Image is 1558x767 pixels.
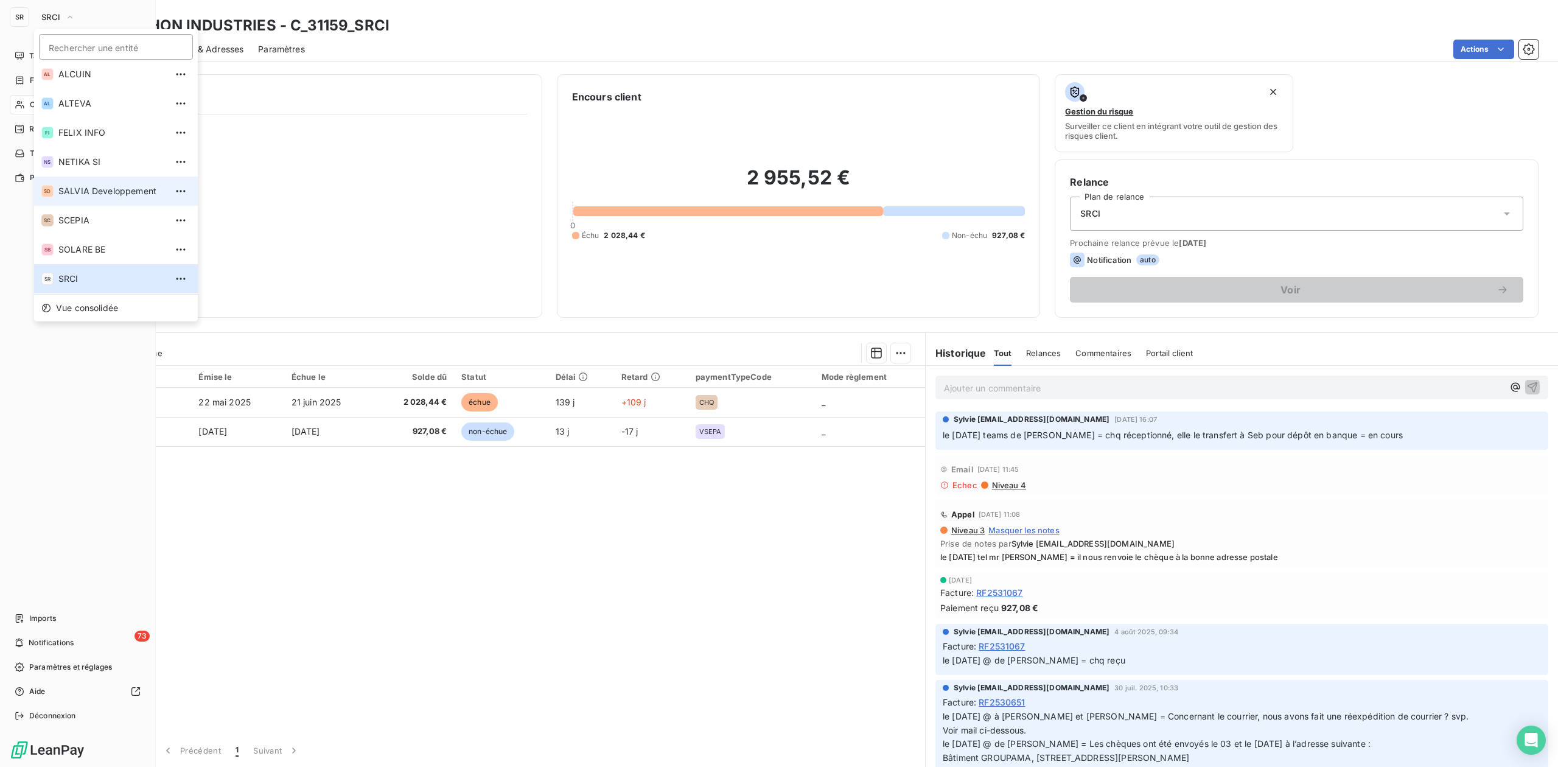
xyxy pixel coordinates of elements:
[41,214,54,226] div: SC
[29,51,86,61] span: Tableau de bord
[1026,348,1061,358] span: Relances
[988,525,1060,535] span: Masquer les notes
[41,127,54,139] div: FI
[822,397,825,407] span: _
[1075,348,1131,358] span: Commentaires
[943,711,1469,721] span: le [DATE] @ à [PERSON_NAME] et [PERSON_NAME] = Concernant le courrier, nous avons fait une réexpé...
[58,243,166,256] span: SOLARE BE
[74,89,527,104] h6: Informations client
[954,414,1109,425] span: Sylvie [EMAIL_ADDRESS][DOMAIN_NAME]
[58,68,166,80] span: ALCUIN
[461,393,498,412] span: échue
[1065,107,1133,116] span: Gestion du risque
[976,586,1022,599] span: RF2531067
[155,738,228,763] button: Précédent
[1179,238,1206,248] span: [DATE]
[29,613,56,624] span: Imports
[41,243,54,256] div: SB
[98,124,527,141] span: Propriétés Client
[461,372,541,382] div: Statut
[41,68,54,80] div: AL
[292,397,341,407] span: 21 juin 2025
[58,273,166,285] span: SRCI
[198,397,251,407] span: 22 mai 2025
[1065,121,1282,141] span: Surveiller ce client en intégrant votre outil de gestion des risques client.
[940,586,974,599] span: Facture :
[461,422,514,441] span: non-échue
[1070,277,1523,303] button: Voir
[1517,726,1546,755] div: Open Intercom Messenger
[134,631,150,642] span: 73
[952,480,977,490] span: Echec
[29,686,46,697] span: Aide
[1146,348,1193,358] span: Portail client
[1055,74,1293,152] button: Gestion du risqueSurveiller ce client en intégrant votre outil de gestion des risques client.
[56,302,118,314] span: Vue consolidée
[1114,416,1157,423] span: [DATE] 16:07
[991,480,1026,490] span: Niveau 4
[381,396,447,408] span: 2 028,44 €
[1136,254,1159,265] span: auto
[41,97,54,110] div: AL
[39,34,193,60] input: placeholder
[943,640,976,653] span: Facture :
[582,230,599,241] span: Échu
[979,511,1021,518] span: [DATE] 11:08
[572,89,641,104] h6: Encours client
[58,127,166,139] span: FELIX INFO
[951,510,975,519] span: Appel
[198,426,227,436] span: [DATE]
[10,682,145,701] a: Aide
[30,99,54,110] span: Clients
[258,43,305,55] span: Paramètres
[29,637,74,648] span: Notifications
[572,166,1025,202] h2: 2 955,52 €
[292,372,366,382] div: Échue le
[1087,255,1131,265] span: Notification
[994,348,1012,358] span: Tout
[1114,628,1178,636] span: 4 août 2025, 09:34
[940,552,1543,562] span: le [DATE] tel mr [PERSON_NAME] = il nous renvoie le chèque à la bonne adresse postale
[41,12,60,22] span: SRCI
[30,172,67,183] span: Paiements
[29,710,76,721] span: Déconnexion
[621,397,646,407] span: +109 j
[699,399,714,406] span: CHQ
[951,464,974,474] span: Email
[41,273,54,285] div: SR
[29,662,112,673] span: Paramètres et réglages
[950,525,985,535] span: Niveau 3
[943,725,1371,749] span: Voir mail ci-dessous. le [DATE] @ de [PERSON_NAME] = Les chèques ont été envoyés le 03 et le [DAT...
[822,426,825,436] span: _
[58,185,166,197] span: SALVIA Developpement
[30,75,61,86] span: Factures
[1001,601,1038,614] span: 927,08 €
[952,230,987,241] span: Non-échu
[570,220,575,230] span: 0
[556,397,575,407] span: 139 j
[940,601,999,614] span: Paiement reçu
[292,426,320,436] span: [DATE]
[943,655,1125,665] span: le [DATE] @ de [PERSON_NAME] = chq reçu
[992,230,1025,241] span: 927,08 €
[1453,40,1514,59] button: Actions
[699,428,722,435] span: VSEPA
[107,15,389,37] h3: SAUTHON INDUSTRIES - C_31159_SRCI
[41,185,54,197] div: SD
[979,696,1025,709] span: RF2530651
[1085,285,1497,295] span: Voir
[381,372,447,382] div: Solde dû
[979,640,1025,653] span: RF2531067
[696,372,807,382] div: paymentTypeCode
[1080,208,1100,220] span: SRCI
[943,696,976,709] span: Facture :
[822,372,918,382] div: Mode règlement
[58,214,166,226] span: SCEPIA
[954,626,1109,637] span: Sylvie [EMAIL_ADDRESS][DOMAIN_NAME]
[10,7,29,27] div: SR
[228,738,246,763] button: 1
[940,539,1543,548] span: Prise de notes par
[954,682,1109,693] span: Sylvie [EMAIL_ADDRESS][DOMAIN_NAME]
[604,230,645,241] span: 2 028,44 €
[58,97,166,110] span: ALTEVA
